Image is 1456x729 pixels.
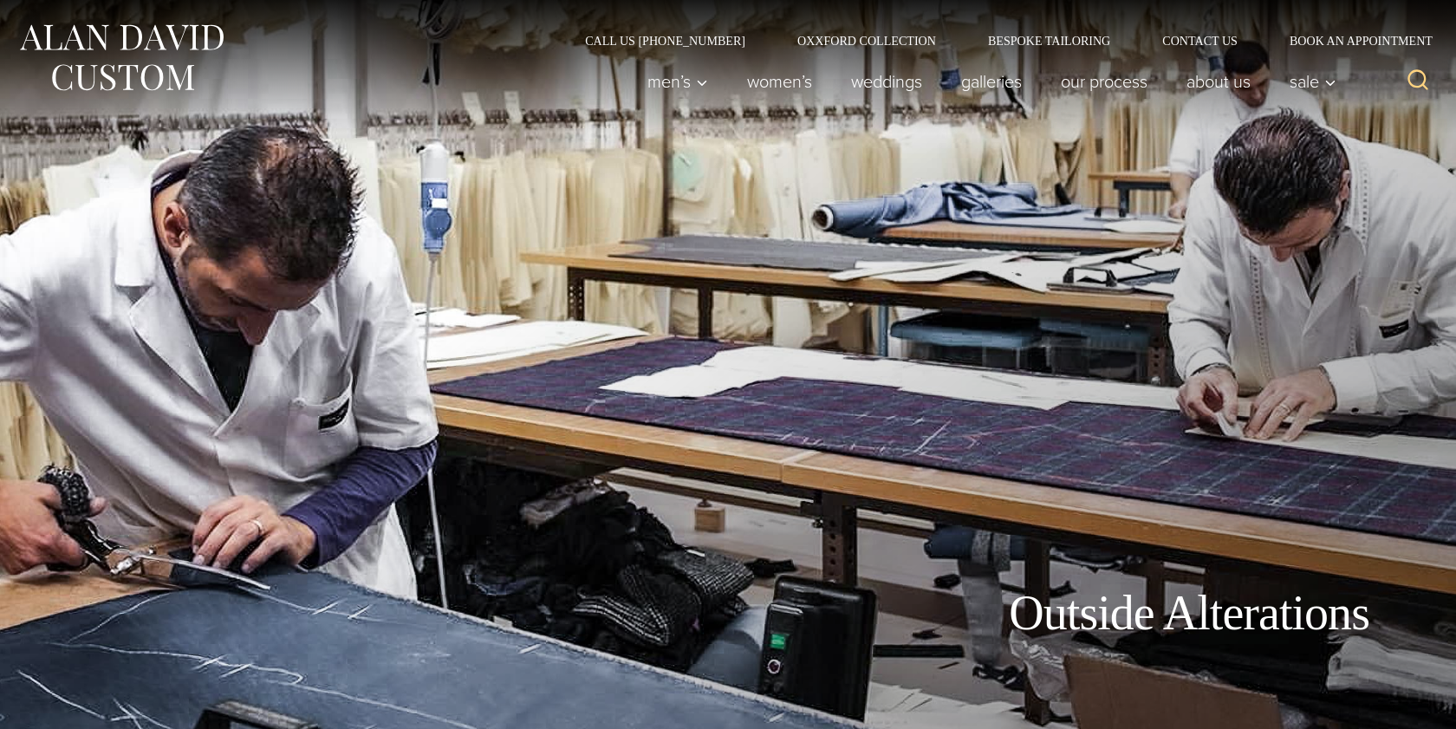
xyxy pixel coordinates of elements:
[1290,73,1336,90] span: Sale
[559,35,771,47] a: Call Us [PHONE_NUMBER]
[728,64,832,99] a: Women’s
[942,64,1042,99] a: Galleries
[559,35,1439,47] nav: Secondary Navigation
[771,35,962,47] a: Oxxford Collection
[1042,64,1167,99] a: Our Process
[962,35,1136,47] a: Bespoke Tailoring
[1397,61,1439,102] button: View Search Form
[628,64,1346,99] nav: Primary Navigation
[647,73,708,90] span: Men’s
[17,19,225,96] img: Alan David Custom
[832,64,942,99] a: weddings
[1009,584,1369,642] h1: Outside Alterations
[1264,35,1439,47] a: Book an Appointment
[1167,64,1271,99] a: About Us
[1136,35,1264,47] a: Contact Us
